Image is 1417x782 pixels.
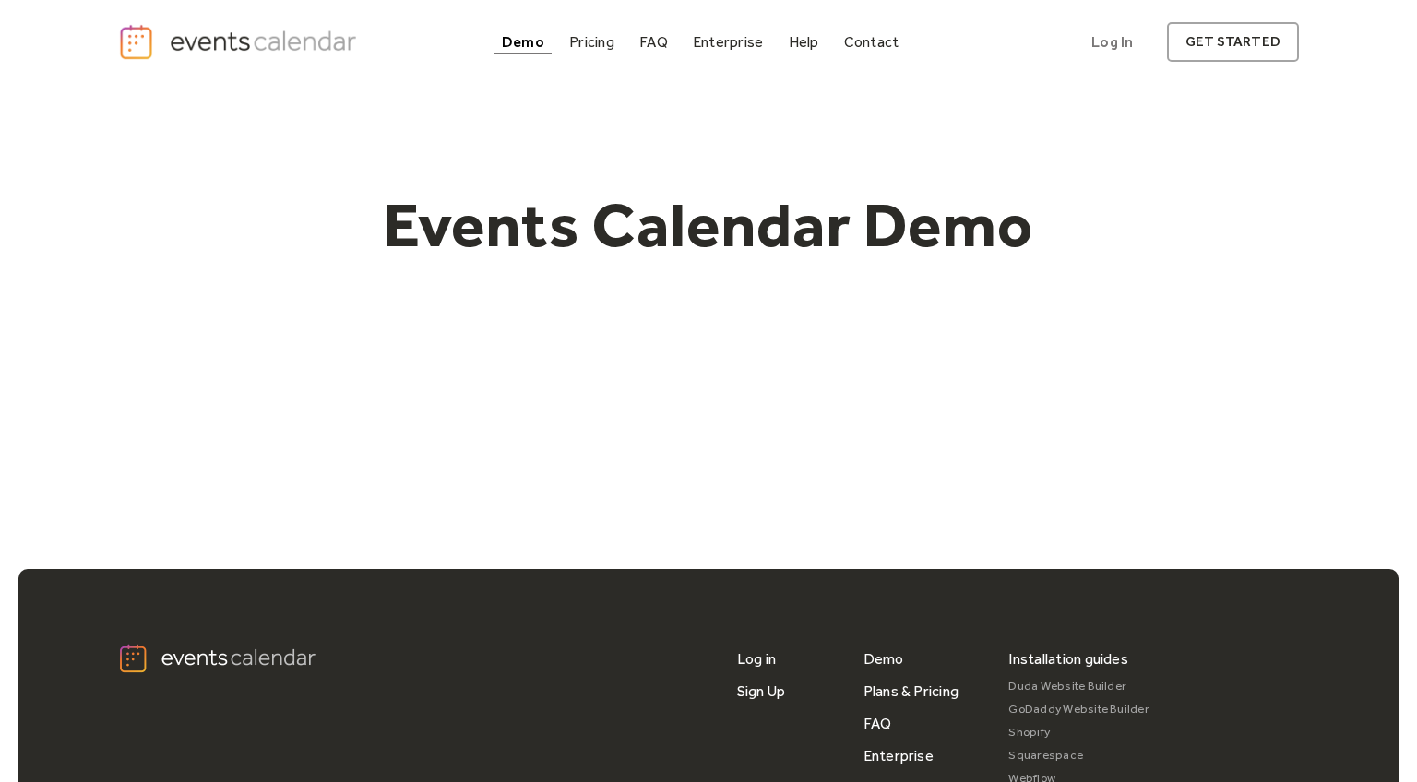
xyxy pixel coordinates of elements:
[685,30,770,54] a: Enterprise
[1167,22,1299,62] a: get started
[354,187,1063,263] h1: Events Calendar Demo
[789,37,819,47] div: Help
[1008,744,1149,767] a: Squarespace
[863,740,934,772] a: Enterprise
[781,30,827,54] a: Help
[639,37,668,47] div: FAQ
[1008,643,1128,675] div: Installation guides
[562,30,622,54] a: Pricing
[1008,675,1149,698] a: Duda Website Builder
[863,675,959,707] a: Plans & Pricing
[863,707,892,740] a: FAQ
[1008,721,1149,744] a: Shopify
[494,30,552,54] a: Demo
[737,643,776,675] a: Log in
[1008,698,1149,721] a: GoDaddy Website Builder
[1073,22,1151,62] a: Log In
[863,643,904,675] a: Demo
[693,37,763,47] div: Enterprise
[737,675,786,707] a: Sign Up
[118,23,362,61] a: home
[569,37,614,47] div: Pricing
[502,37,544,47] div: Demo
[844,37,899,47] div: Contact
[632,30,675,54] a: FAQ
[837,30,907,54] a: Contact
